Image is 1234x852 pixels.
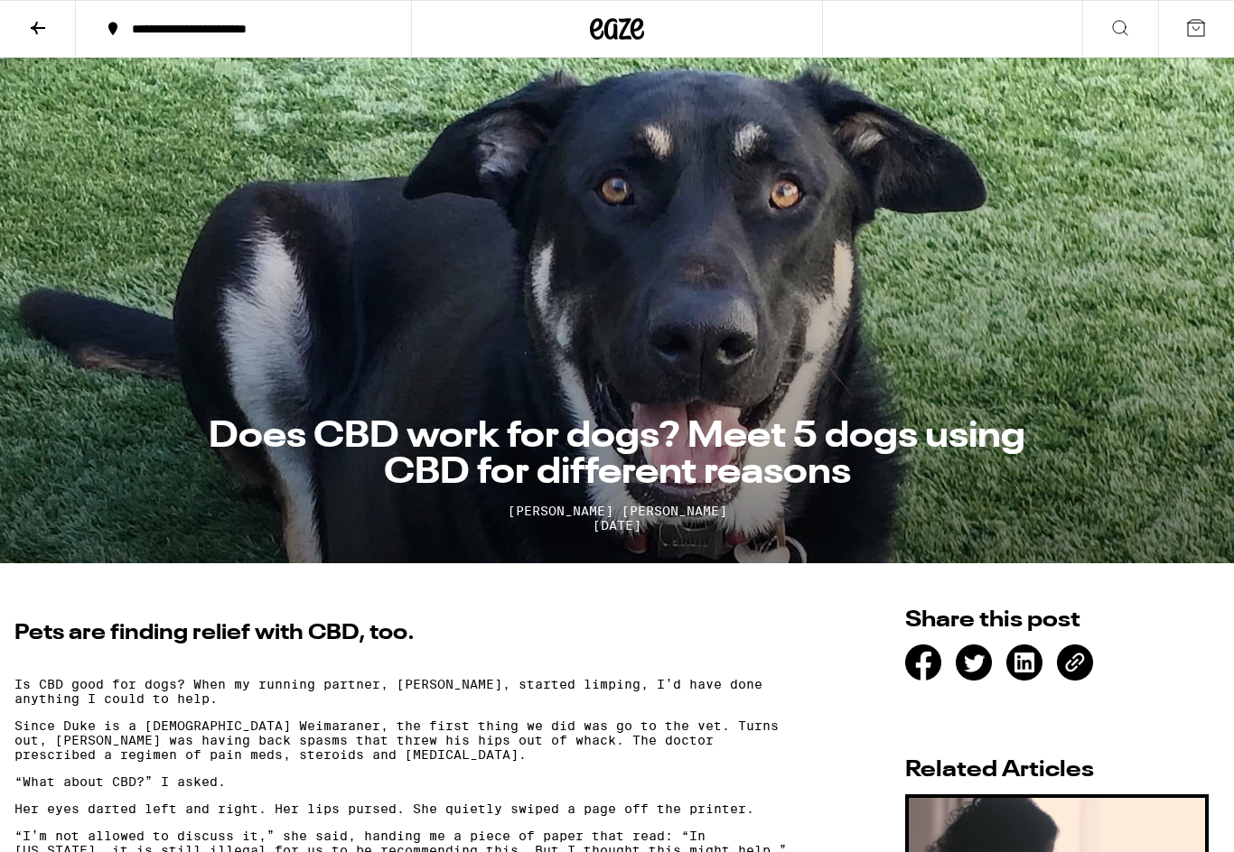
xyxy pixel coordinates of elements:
[905,759,1209,782] h2: Related Articles
[905,609,1209,632] h2: Share this post
[191,419,1043,491] h1: Does CBD work for dogs? Meet 5 dogs using CBD for different reasons
[1057,644,1093,681] div: [URL][DOMAIN_NAME]
[191,504,1043,518] span: [PERSON_NAME] [PERSON_NAME]
[14,619,796,648] h2: Pets are finding relief with CBD, too.
[14,718,796,762] p: Since Duke is a [DEMOGRAPHIC_DATA] Weimaraner, the first thing we did was go to the vet. Turns ou...
[191,518,1043,532] span: [DATE]
[14,677,796,706] p: Is CBD good for dogs? When my running partner, [PERSON_NAME], started limping, I’d have done anyt...
[14,774,796,789] p: “What about CBD?” I asked.
[14,801,796,816] p: Her eyes darted left and right. Her lips pursed. She quietly swiped a page off the printer.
